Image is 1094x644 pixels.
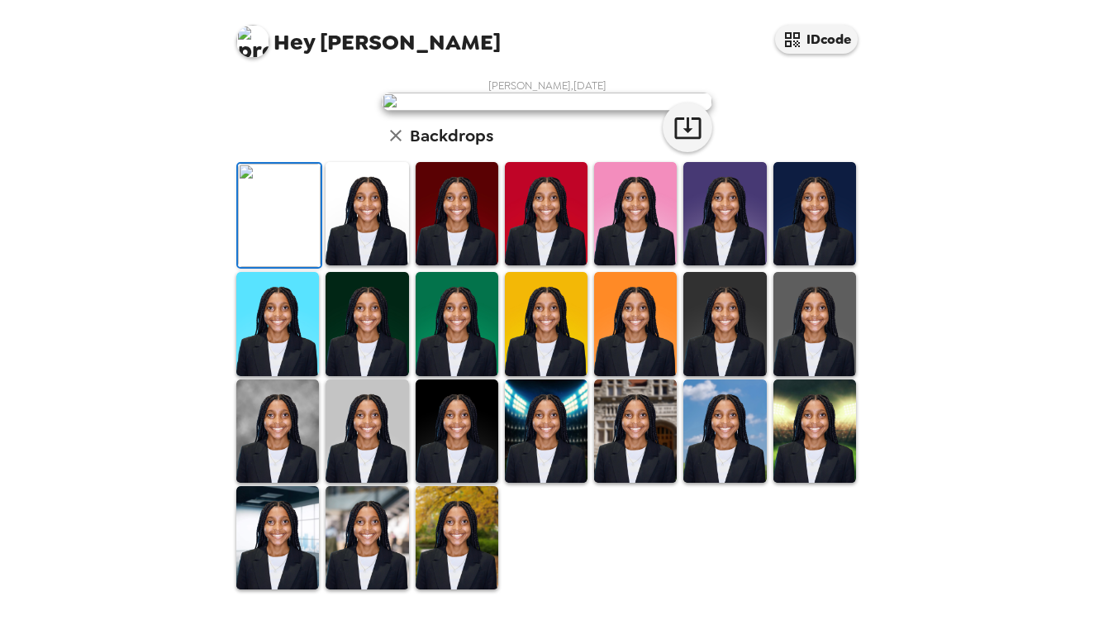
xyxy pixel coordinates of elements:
[236,25,269,58] img: profile pic
[410,122,493,149] h6: Backdrops
[273,27,315,57] span: Hey
[238,164,321,267] img: Original
[236,17,501,54] span: [PERSON_NAME]
[488,79,606,93] span: [PERSON_NAME] , [DATE]
[382,93,712,111] img: user
[775,25,858,54] button: IDcode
